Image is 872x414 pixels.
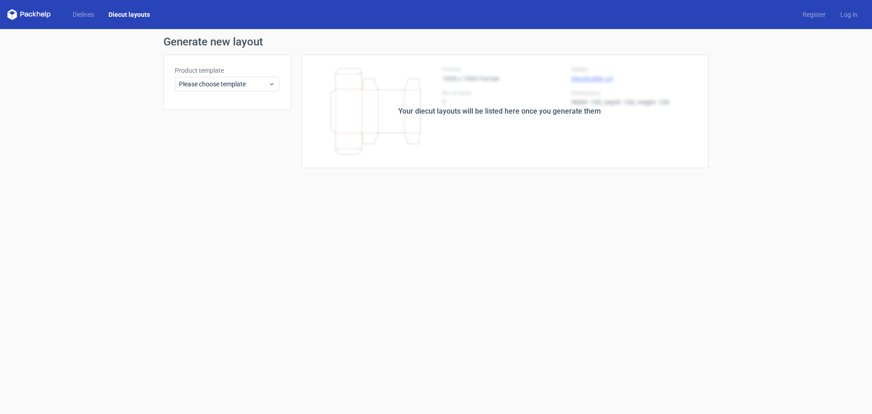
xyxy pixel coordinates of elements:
[179,80,268,89] span: Please choose template
[175,66,279,75] label: Product template
[795,10,833,19] a: Register
[101,10,157,19] a: Diecut layouts
[833,10,865,19] a: Log in
[163,36,708,47] h1: Generate new layout
[65,10,101,19] a: Dielines
[398,106,601,117] div: Your diecut layouts will be listed here once you generate them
